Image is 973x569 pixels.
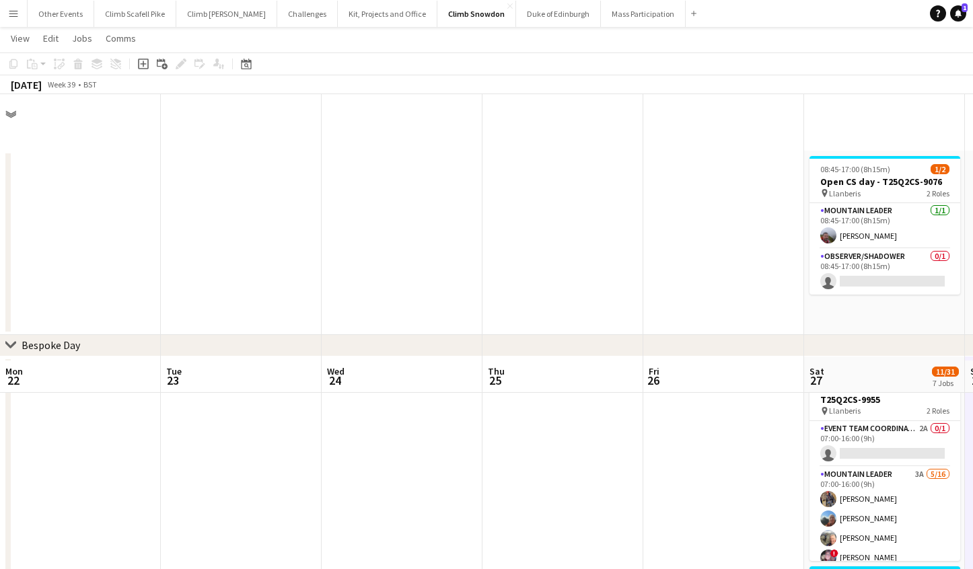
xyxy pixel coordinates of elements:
a: Jobs [67,30,98,47]
span: View [11,32,30,44]
span: Edit [43,32,59,44]
span: ! [830,549,838,558]
span: Thu [488,365,505,377]
span: 2 Roles [927,188,949,198]
button: Climb [PERSON_NAME] [176,1,277,27]
span: 25 [486,373,505,388]
span: Llanberis [829,406,861,416]
span: Llanberis [829,188,861,198]
button: Climb Scafell Pike [94,1,176,27]
span: Jobs [72,32,92,44]
a: Edit [38,30,64,47]
span: Fri [649,365,659,377]
app-card-role: Observer/Shadower0/108:45-17:00 (8h15m) [809,249,960,295]
div: [DATE] [11,78,42,91]
span: Wed [327,365,345,377]
button: Kit, Projects and Office [338,1,437,27]
div: BST [83,79,97,89]
app-job-card: 08:45-17:00 (8h15m)1/2Open CS day - T25Q2CS-9076 Llanberis2 RolesMountain Leader1/108:45-17:00 (8... [809,156,960,295]
span: 2 Roles [927,406,949,416]
app-job-card: 07:00-16:00 (9h)5/17Radnor 7Oaks CS day - T25Q2CS-9955 Llanberis2 RolesEvent Team Coordinator2A0/... [809,362,960,561]
span: Comms [106,32,136,44]
span: Tue [166,365,182,377]
div: 7 Jobs [933,378,958,388]
button: Climb Snowdon [437,1,516,27]
span: 27 [807,373,824,388]
span: 23 [164,373,182,388]
span: 08:45-17:00 (8h15m) [820,164,890,174]
button: Challenges [277,1,338,27]
a: 1 [950,5,966,22]
h3: Radnor 7Oaks CS day - T25Q2CS-9955 [809,381,960,406]
span: Week 39 [44,79,78,89]
button: Duke of Edinburgh [516,1,601,27]
span: 22 [3,373,23,388]
app-card-role: Mountain Leader1/108:45-17:00 (8h15m)[PERSON_NAME] [809,203,960,249]
a: Comms [100,30,141,47]
span: 1 [962,3,968,12]
a: View [5,30,35,47]
span: 24 [325,373,345,388]
div: Bespoke Day [22,338,80,352]
span: 26 [647,373,659,388]
h3: Open CS day - T25Q2CS-9076 [809,176,960,188]
span: Mon [5,365,23,377]
span: Sat [809,365,824,377]
app-card-role: Event Team Coordinator2A0/107:00-16:00 (9h) [809,421,960,467]
span: 11/31 [932,367,959,377]
button: Other Events [28,1,94,27]
button: Mass Participation [601,1,686,27]
span: 1/2 [931,164,949,174]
